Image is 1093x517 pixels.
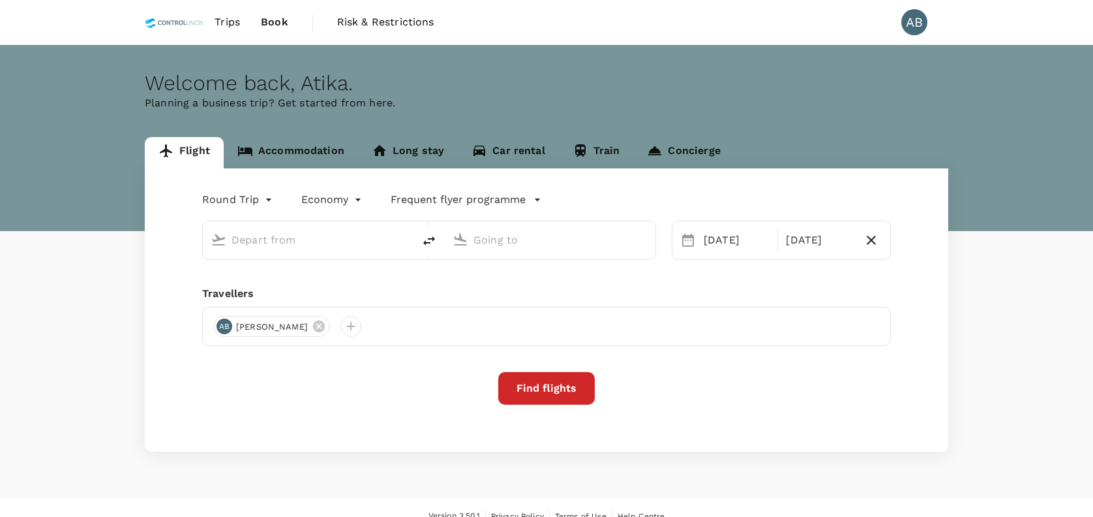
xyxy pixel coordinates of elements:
a: Long stay [358,137,458,168]
input: Going to [473,230,628,250]
div: [DATE] [781,227,857,253]
p: Planning a business trip? Get started from here. [145,95,948,111]
div: Welcome back , Atika . [145,71,948,95]
button: Open [646,238,649,241]
img: Control Union Malaysia Sdn. Bhd. [145,8,204,37]
span: Risk & Restrictions [337,14,434,30]
a: Car rental [458,137,559,168]
button: Find flights [498,372,595,405]
input: Depart from [232,230,386,250]
a: Flight [145,137,224,168]
a: Concierge [633,137,734,168]
button: Open [404,238,407,241]
span: [PERSON_NAME] [228,321,316,334]
a: Accommodation [224,137,358,168]
div: AB [901,9,927,35]
a: Train [559,137,634,168]
div: AB [217,319,232,334]
div: Economy [301,189,365,210]
span: Trips [215,14,240,30]
button: delete [413,225,445,257]
div: Travellers [202,286,891,302]
p: Frequent flyer programme [391,192,526,208]
button: Frequent flyer programme [391,192,541,208]
span: Book [261,14,288,30]
div: [DATE] [698,227,775,253]
div: Round Trip [202,189,275,210]
div: AB[PERSON_NAME] [213,316,330,337]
